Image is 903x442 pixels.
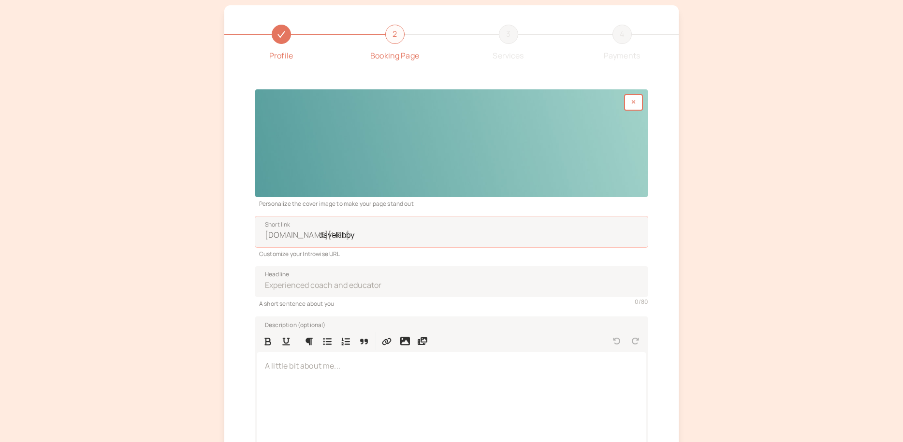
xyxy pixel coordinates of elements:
a: Profile [224,25,338,62]
button: Remove [624,94,643,111]
div: 3 [499,25,518,44]
div: A short sentence about you [255,297,648,308]
button: Insert image [396,332,414,350]
div: 4 [612,25,632,44]
button: Format Bold [259,332,277,350]
div: Services [493,50,524,62]
input: Headline [255,266,648,297]
div: Customize your Introwise URL [255,247,648,258]
span: [DOMAIN_NAME][URL] [265,229,350,242]
span: Short link [265,220,291,229]
button: Formatting Options [300,332,318,350]
button: Numbered List [337,332,354,350]
button: Bulleted List [319,332,336,350]
input: [DOMAIN_NAME][URL]Short link [255,216,648,247]
div: Payments [604,50,640,62]
button: Insert media [414,332,431,350]
button: Insert Link [378,332,395,350]
a: 2Booking Page [338,25,451,62]
div: 2 [385,25,405,44]
iframe: Chat Widget [855,396,903,442]
button: Quote [355,332,373,350]
div: Profile [269,50,293,62]
button: Format Underline [277,332,295,350]
label: Description (optional) [257,319,326,329]
div: Personalize the cover image to make your page stand out [255,197,648,208]
button: Redo [626,332,644,350]
button: Undo [608,332,626,350]
div: Booking Page [370,50,419,62]
span: Headline [265,270,289,279]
